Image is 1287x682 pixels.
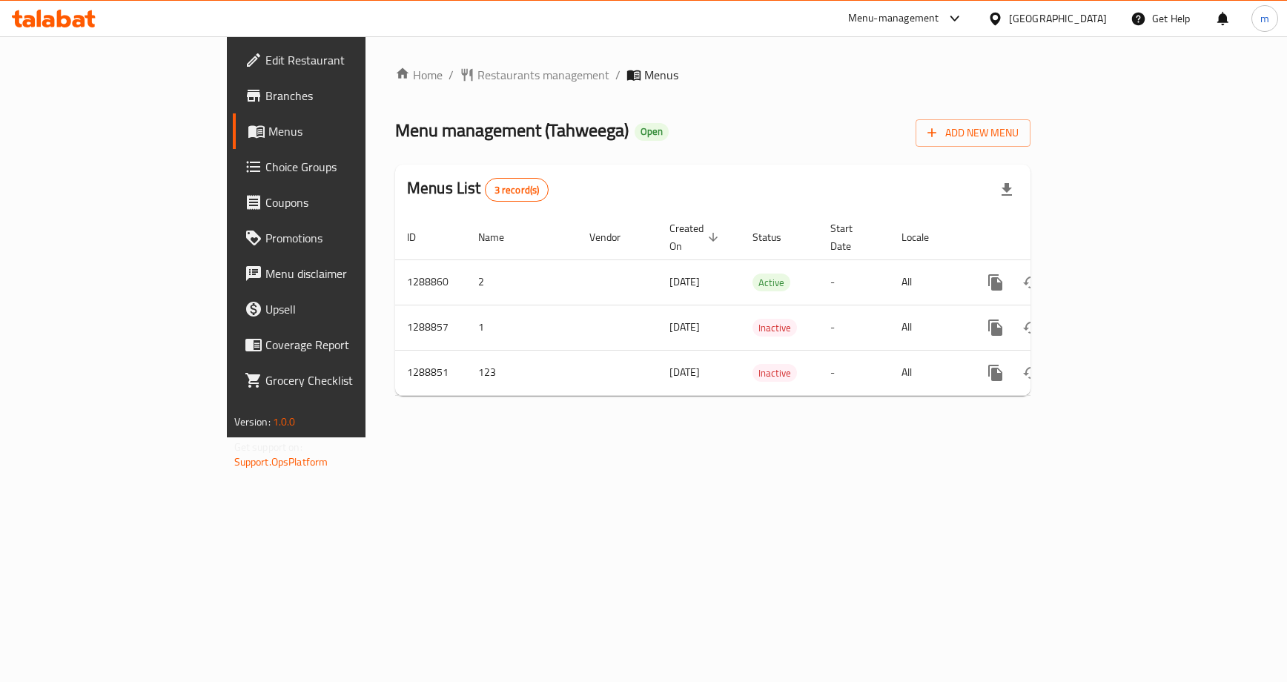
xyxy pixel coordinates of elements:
h2: Menus List [407,177,549,202]
a: Edit Restaurant [233,42,442,78]
li: / [449,66,454,84]
span: Version: [234,412,271,431]
span: Menu management ( Tahweega ) [395,113,629,147]
span: 3 record(s) [486,183,549,197]
div: Menu-management [848,10,939,27]
span: Upsell [265,300,430,318]
span: Inactive [752,365,797,382]
td: All [890,259,966,305]
td: - [818,305,890,350]
span: [DATE] [669,317,700,337]
a: Choice Groups [233,149,442,185]
span: Coupons [265,193,430,211]
span: Choice Groups [265,158,430,176]
div: Total records count [485,178,549,202]
div: Export file [989,172,1025,208]
a: Upsell [233,291,442,327]
button: more [978,265,1013,300]
span: [DATE] [669,272,700,291]
span: Add New Menu [927,124,1019,142]
td: - [818,259,890,305]
a: Promotions [233,220,442,256]
span: Status [752,228,801,246]
td: 1 [466,305,578,350]
nav: breadcrumb [395,66,1030,84]
span: Menus [644,66,678,84]
button: Change Status [1013,310,1049,345]
span: Get support on: [234,437,302,457]
span: Inactive [752,320,797,337]
span: Grocery Checklist [265,371,430,389]
td: All [890,350,966,395]
span: Active [752,274,790,291]
td: 2 [466,259,578,305]
span: Restaurants management [477,66,609,84]
span: ID [407,228,435,246]
a: Menu disclaimer [233,256,442,291]
span: Locale [901,228,948,246]
a: Branches [233,78,442,113]
a: Restaurants management [460,66,609,84]
table: enhanced table [395,215,1132,396]
th: Actions [966,215,1132,260]
button: Change Status [1013,265,1049,300]
td: All [890,305,966,350]
span: Start Date [830,219,872,255]
span: Created On [669,219,723,255]
span: Name [478,228,523,246]
span: Menu disclaimer [265,265,430,282]
span: Edit Restaurant [265,51,430,69]
span: 1.0.0 [273,412,296,431]
a: Coverage Report [233,327,442,362]
div: [GEOGRAPHIC_DATA] [1009,10,1107,27]
a: Coupons [233,185,442,220]
button: more [978,310,1013,345]
div: Inactive [752,364,797,382]
td: - [818,350,890,395]
span: m [1260,10,1269,27]
span: Open [635,125,669,138]
button: Change Status [1013,355,1049,391]
div: Open [635,123,669,141]
span: [DATE] [669,362,700,382]
span: Menus [268,122,430,140]
span: Branches [265,87,430,105]
li: / [615,66,621,84]
a: Grocery Checklist [233,362,442,398]
span: Coverage Report [265,336,430,354]
span: Vendor [589,228,640,246]
button: Add New Menu [916,119,1030,147]
a: Support.OpsPlatform [234,452,328,471]
a: Menus [233,113,442,149]
td: 123 [466,350,578,395]
div: Inactive [752,319,797,337]
span: Promotions [265,229,430,247]
button: more [978,355,1013,391]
